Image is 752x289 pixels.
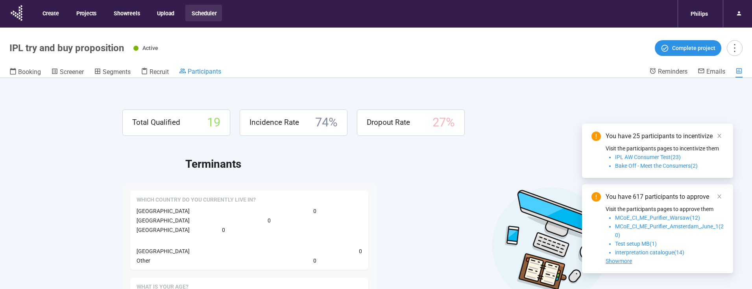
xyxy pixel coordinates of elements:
[606,205,724,213] p: Visit the participants pages to approve them
[706,68,725,75] span: Emails
[137,196,256,204] span: Which country do you currently live in?
[137,217,190,224] span: [GEOGRAPHIC_DATA]
[188,68,221,75] span: Participants
[36,5,65,21] button: Create
[606,132,724,141] div: You have 25 participants to incentivize
[151,5,180,21] button: Upload
[717,194,722,199] span: close
[615,249,684,256] span: interpretation catalogue(14)
[615,223,724,238] span: MCoE_CI_ME_Purifier_Amsterdam_June_1(20)
[717,133,722,139] span: close
[179,67,221,77] a: Participants
[432,113,455,132] span: 27 %
[672,44,715,52] span: Complete project
[729,43,740,53] span: more
[615,163,698,169] span: Bake Off - Meet the Consumers(2)
[606,258,632,264] span: Showmore
[615,241,657,247] span: Test setup MB(1)
[142,45,158,51] span: Active
[9,67,41,78] a: Booking
[9,43,124,54] h1: IPL try and buy proposition
[615,154,681,160] span: IPL AW Consumer Test(23)
[70,5,102,21] button: Projects
[137,227,190,233] span: [GEOGRAPHIC_DATA]
[727,40,743,56] button: more
[268,216,271,225] span: 0
[132,117,180,128] span: Total Qualified
[150,68,169,76] span: Recruit
[606,192,724,202] div: You have 617 participants to approve
[141,67,169,78] a: Recruit
[103,68,131,76] span: Segments
[18,68,41,76] span: Booking
[655,40,721,56] button: Complete project
[359,247,362,256] span: 0
[137,208,190,214] span: [GEOGRAPHIC_DATA]
[315,113,338,132] span: 74 %
[591,132,601,141] span: exclamation-circle
[137,248,190,254] span: [GEOGRAPHIC_DATA]
[207,113,220,132] span: 19
[51,67,84,78] a: Screener
[222,226,225,234] span: 0
[60,68,84,76] span: Screener
[686,6,713,21] div: Philips
[367,117,410,128] span: Dropout Rate
[615,215,700,221] span: MCoE_CI_ME_Purifier_Warsaw(12)
[249,117,299,128] span: Incidence Rate
[185,5,222,21] button: Scheduler
[313,256,316,265] span: 0
[185,156,630,173] h2: Terminants
[606,144,724,153] p: Visit the participants pages to incentivize them
[591,192,601,202] span: exclamation-circle
[649,67,687,77] a: Reminders
[658,68,687,75] span: Reminders
[313,207,316,215] span: 0
[137,258,150,264] span: Other
[94,67,131,78] a: Segments
[698,67,725,77] a: Emails
[107,5,145,21] button: Showreels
